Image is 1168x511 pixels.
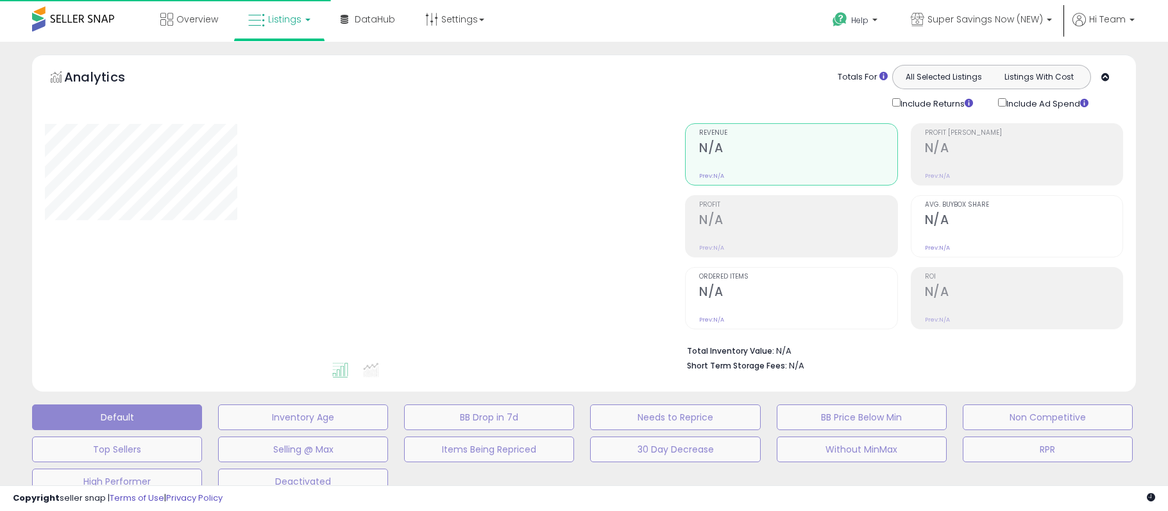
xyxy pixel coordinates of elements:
span: Listings [268,13,301,26]
a: Hi Team [1072,13,1135,42]
button: All Selected Listings [896,69,992,85]
span: Overview [176,13,218,26]
div: Totals For [838,71,888,83]
b: Short Term Storage Fees: [687,360,787,371]
h2: N/A [699,212,897,230]
button: Inventory Age [218,404,388,430]
button: Default [32,404,202,430]
button: Top Sellers [32,437,202,462]
div: Include Ad Spend [988,96,1109,110]
a: Terms of Use [110,492,164,504]
button: BB Drop in 7d [404,404,574,430]
li: N/A [687,342,1113,358]
button: Non Competitive [963,404,1133,430]
h2: N/A [925,212,1122,230]
button: Items Being Repriced [404,437,574,462]
button: Selling @ Max [218,437,388,462]
small: Prev: N/A [925,244,950,252]
small: Prev: N/A [699,172,724,180]
h2: N/A [699,284,897,302]
strong: Copyright [13,492,60,504]
button: BB Price Below Min [777,404,947,430]
span: Ordered Items [699,273,897,281]
span: Super Savings Now (NEW) [927,13,1043,26]
button: Deactivated [218,469,388,494]
small: Prev: N/A [925,172,950,180]
button: RPR [963,437,1133,462]
span: Profit [699,202,897,209]
div: Include Returns [883,96,988,110]
button: High Performer [32,469,202,494]
span: Hi Team [1089,13,1126,26]
small: Prev: N/A [699,244,724,252]
i: Get Help [832,12,848,28]
a: Help [822,2,890,42]
b: Total Inventory Value: [687,345,774,356]
small: Prev: N/A [925,316,950,324]
span: DataHub [355,13,395,26]
span: Help [851,15,868,26]
h5: Analytics [64,68,150,89]
button: Listings With Cost [991,69,1087,85]
span: Avg. Buybox Share [925,202,1122,209]
small: Prev: N/A [699,316,724,324]
button: Needs to Reprice [590,404,760,430]
h2: N/A [925,284,1122,302]
span: N/A [789,359,804,372]
span: Profit [PERSON_NAME] [925,130,1122,137]
h2: N/A [925,141,1122,158]
h2: N/A [699,141,897,158]
button: Without MinMax [777,437,947,462]
a: Privacy Policy [166,492,223,504]
button: 30 Day Decrease [590,437,760,462]
span: Revenue [699,130,897,137]
span: ROI [925,273,1122,281]
div: seller snap | | [13,492,223,505]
